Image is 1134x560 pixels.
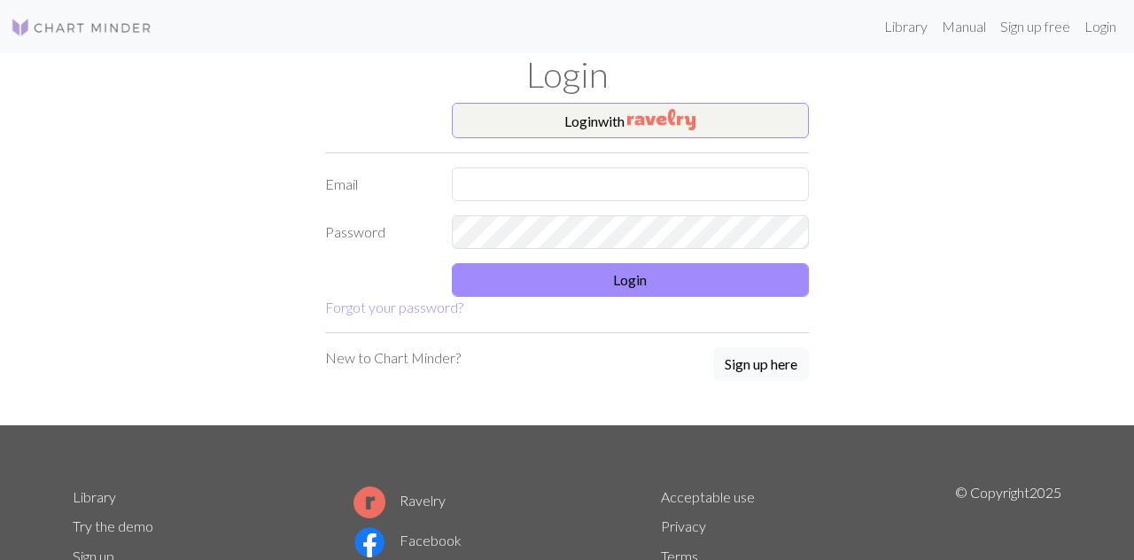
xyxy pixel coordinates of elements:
a: Manual [935,9,993,44]
a: Sign up free [993,9,1077,44]
a: Library [877,9,935,44]
a: Try the demo [73,517,153,534]
p: New to Chart Minder? [325,347,461,369]
img: Ravelry [627,109,695,130]
a: Facebook [353,532,462,548]
button: Sign up here [713,347,809,381]
label: Password [315,215,441,249]
img: Facebook logo [353,526,385,558]
a: Sign up here [713,347,809,383]
a: Login [1077,9,1123,44]
a: Library [73,488,116,505]
a: Forgot your password? [325,299,463,315]
a: Ravelry [353,492,446,509]
h1: Login [62,53,1072,96]
a: Privacy [661,517,706,534]
button: Loginwith [452,103,810,138]
a: Acceptable use [661,488,755,505]
button: Login [452,263,810,297]
label: Email [315,167,441,201]
img: Ravelry logo [353,486,385,518]
img: Logo [11,17,152,38]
